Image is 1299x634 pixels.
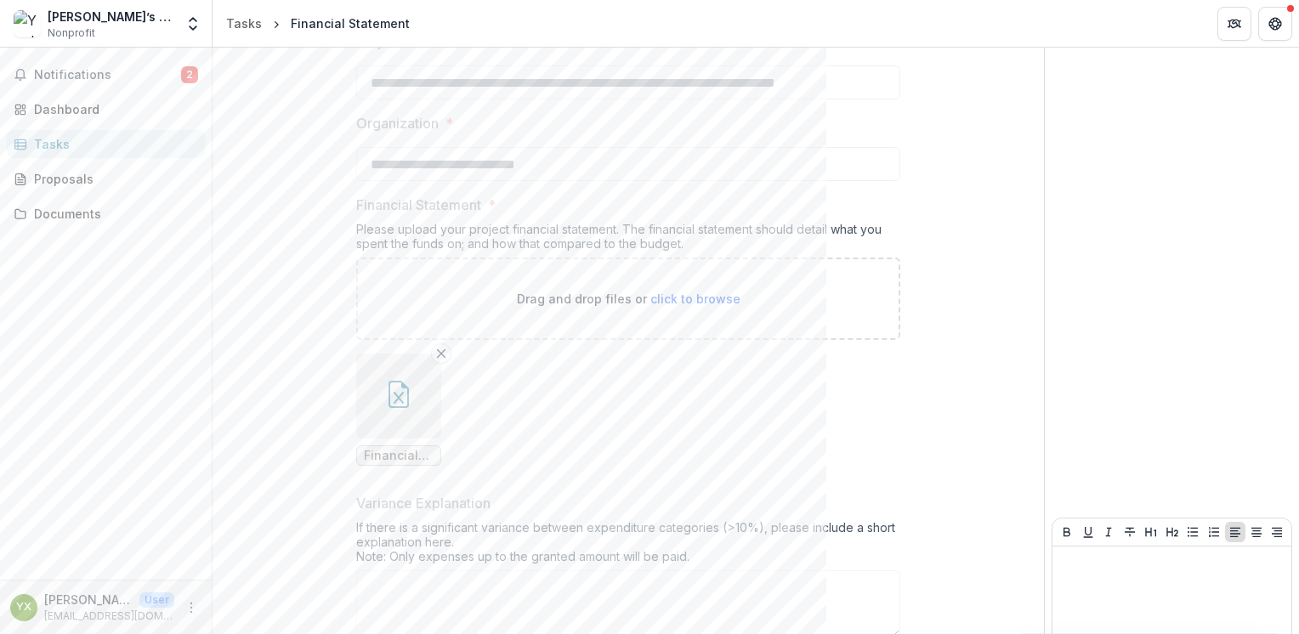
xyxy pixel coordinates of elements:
a: Tasks [7,130,205,158]
p: Drag and drop files or [517,290,740,308]
button: Notifications2 [7,61,205,88]
a: Tasks [219,11,269,36]
button: Strike [1120,522,1140,542]
button: Partners [1217,7,1251,41]
a: Dashboard [7,95,205,123]
p: Variance Explanation [356,493,491,513]
span: click to browse [650,292,740,306]
div: Remove FileFinancialReport_SF_FRP-3_Final.xlsx [356,354,441,466]
a: Proposals [7,165,205,193]
nav: breadcrumb [219,11,417,36]
button: Get Help [1258,7,1292,41]
button: Ordered List [1204,522,1224,542]
button: Underline [1078,522,1098,542]
button: Heading 2 [1162,522,1183,542]
button: Italicize [1098,522,1119,542]
button: Bullet List [1183,522,1203,542]
span: 2 [181,66,198,83]
span: FinancialReport_SF_FRP-3_Final.xlsx [364,449,434,463]
p: [EMAIL_ADDRESS][DOMAIN_NAME] [44,609,174,624]
div: Dashboard [34,100,191,118]
button: Remove File [431,343,451,364]
div: Yunbo Xie [16,602,31,613]
span: Notifications [34,68,181,82]
button: Open entity switcher [181,7,205,41]
div: If there is a significant variance between expenditure categories (>10%), please include a short ... [356,520,900,570]
a: Documents [7,200,205,228]
button: Heading 1 [1141,522,1161,542]
button: Bold [1057,522,1077,542]
button: Align Right [1267,522,1287,542]
div: Financial Statement [291,14,410,32]
p: Financial Statement [356,195,481,215]
button: More [181,597,201,618]
img: Yunbo’s Fisheries Consulting [14,10,41,37]
div: Tasks [34,135,191,153]
p: User [139,592,174,608]
div: Documents [34,205,191,223]
div: [PERSON_NAME]’s Fisheries Consulting [48,8,174,25]
div: Please upload your project financial statement. The financial statement should detail what you sp... [356,222,900,258]
button: Align Left [1225,522,1245,542]
p: [PERSON_NAME] [44,591,133,609]
span: Nonprofit [48,25,95,41]
p: Organization [356,113,439,133]
div: Proposals [34,170,191,188]
div: Tasks [226,14,262,32]
button: Align Center [1246,522,1267,542]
